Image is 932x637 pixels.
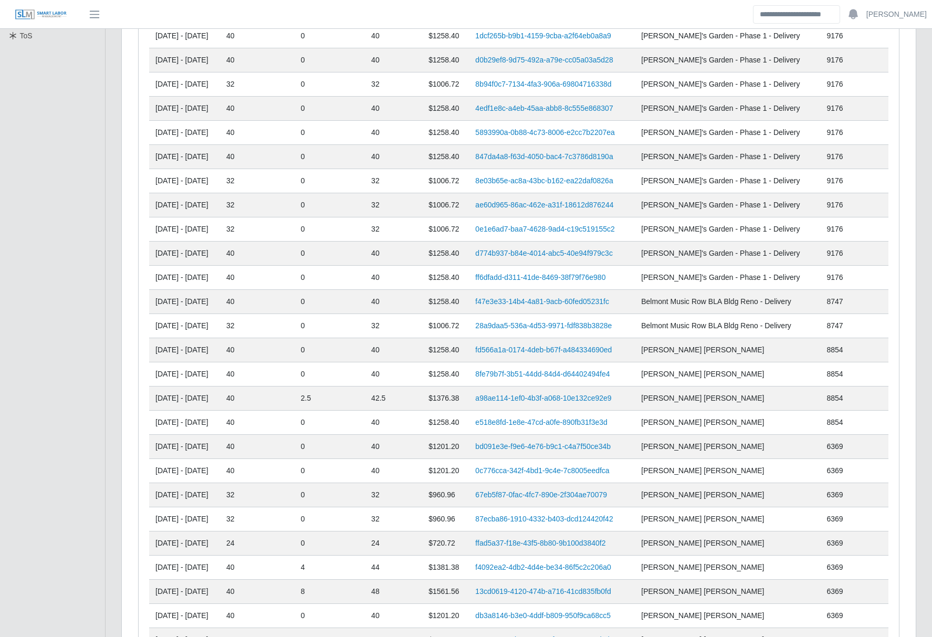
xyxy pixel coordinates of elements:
[220,387,295,411] td: 40
[295,169,365,193] td: 0
[365,435,422,459] td: 40
[365,217,422,242] td: 32
[220,483,295,507] td: 32
[220,362,295,387] td: 40
[422,411,469,435] td: $1258.40
[475,225,614,233] a: 0e1e6ad7-baa7-4628-9ad4-c19c519155c2
[149,387,220,411] td: [DATE] - [DATE]
[149,604,220,628] td: [DATE] - [DATE]
[422,314,469,338] td: $1006.72
[826,418,843,426] span: 8854
[641,249,800,257] span: [PERSON_NAME]'s Garden - Phase 1 - Delivery
[422,169,469,193] td: $1006.72
[365,411,422,435] td: 40
[20,32,33,40] span: ToS
[149,459,220,483] td: [DATE] - [DATE]
[295,97,365,121] td: 0
[149,338,220,362] td: [DATE] - [DATE]
[641,490,764,499] span: [PERSON_NAME] [PERSON_NAME]
[149,507,220,531] td: [DATE] - [DATE]
[365,169,422,193] td: 32
[826,370,843,378] span: 8854
[475,152,613,161] a: 847da4a8-f63d-4050-bac4-7c3786d8190a
[365,580,422,604] td: 48
[475,370,610,378] a: 8fe79b7f-3b51-44dd-84d4-d64402494fe4
[365,387,422,411] td: 42.5
[641,297,791,306] span: Belmont Music Row BLA Bldg Reno - Delivery
[422,72,469,97] td: $1006.72
[826,490,843,499] span: 6369
[475,249,613,257] a: d774b937-b84e-4014-abc5-40e94f979c3c
[475,104,613,112] a: 4edf1e8c-a4eb-45aa-abb8-8c555e868307
[295,556,365,580] td: 4
[641,152,800,161] span: [PERSON_NAME]'s Garden - Phase 1 - Delivery
[220,459,295,483] td: 40
[641,273,800,281] span: [PERSON_NAME]'s Garden - Phase 1 - Delivery
[295,266,365,290] td: 0
[475,297,609,306] a: f47e3e33-14b4-4a81-9acb-60fed05231fc
[475,56,613,64] a: d0b29ef8-9d75-492a-a79e-cc05a03a5d28
[295,483,365,507] td: 0
[220,217,295,242] td: 32
[295,459,365,483] td: 0
[149,242,220,266] td: [DATE] - [DATE]
[422,531,469,556] td: $720.72
[365,121,422,145] td: 40
[641,201,800,209] span: [PERSON_NAME]'s Garden - Phase 1 - Delivery
[826,563,843,571] span: 6369
[149,145,220,169] td: [DATE] - [DATE]
[826,587,843,596] span: 6369
[220,72,295,97] td: 32
[641,225,800,233] span: [PERSON_NAME]'s Garden - Phase 1 - Delivery
[220,97,295,121] td: 40
[295,580,365,604] td: 8
[365,604,422,628] td: 40
[365,266,422,290] td: 40
[641,587,764,596] span: [PERSON_NAME] [PERSON_NAME]
[641,32,800,40] span: [PERSON_NAME]'s Garden - Phase 1 - Delivery
[826,611,843,620] span: 6369
[15,9,67,20] img: SLM Logo
[149,72,220,97] td: [DATE] - [DATE]
[295,314,365,338] td: 0
[826,249,843,257] span: 9176
[422,290,469,314] td: $1258.40
[220,507,295,531] td: 32
[295,507,365,531] td: 0
[365,459,422,483] td: 40
[365,483,422,507] td: 32
[641,539,764,547] span: [PERSON_NAME] [PERSON_NAME]
[826,321,843,330] span: 8747
[422,459,469,483] td: $1201.20
[295,435,365,459] td: 0
[365,290,422,314] td: 40
[220,24,295,48] td: 40
[220,556,295,580] td: 40
[422,483,469,507] td: $960.96
[220,435,295,459] td: 40
[365,72,422,97] td: 32
[149,411,220,435] td: [DATE] - [DATE]
[422,145,469,169] td: $1258.40
[826,176,843,185] span: 9176
[295,217,365,242] td: 0
[826,273,843,281] span: 9176
[220,121,295,145] td: 40
[295,338,365,362] td: 0
[220,338,295,362] td: 40
[220,242,295,266] td: 40
[365,145,422,169] td: 40
[422,387,469,411] td: $1376.38
[295,362,365,387] td: 0
[641,104,800,112] span: [PERSON_NAME]'s Garden - Phase 1 - Delivery
[475,32,611,40] a: 1dcf265b-b9b1-4159-9cba-a2f64eb0a8a9
[149,290,220,314] td: [DATE] - [DATE]
[826,201,843,209] span: 9176
[422,580,469,604] td: $1561.56
[475,346,612,354] a: fd566a1a-0174-4deb-b67f-a484334690ed
[422,507,469,531] td: $960.96
[641,442,764,451] span: [PERSON_NAME] [PERSON_NAME]
[641,418,764,426] span: [PERSON_NAME] [PERSON_NAME]
[422,217,469,242] td: $1006.72
[422,48,469,72] td: $1258.40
